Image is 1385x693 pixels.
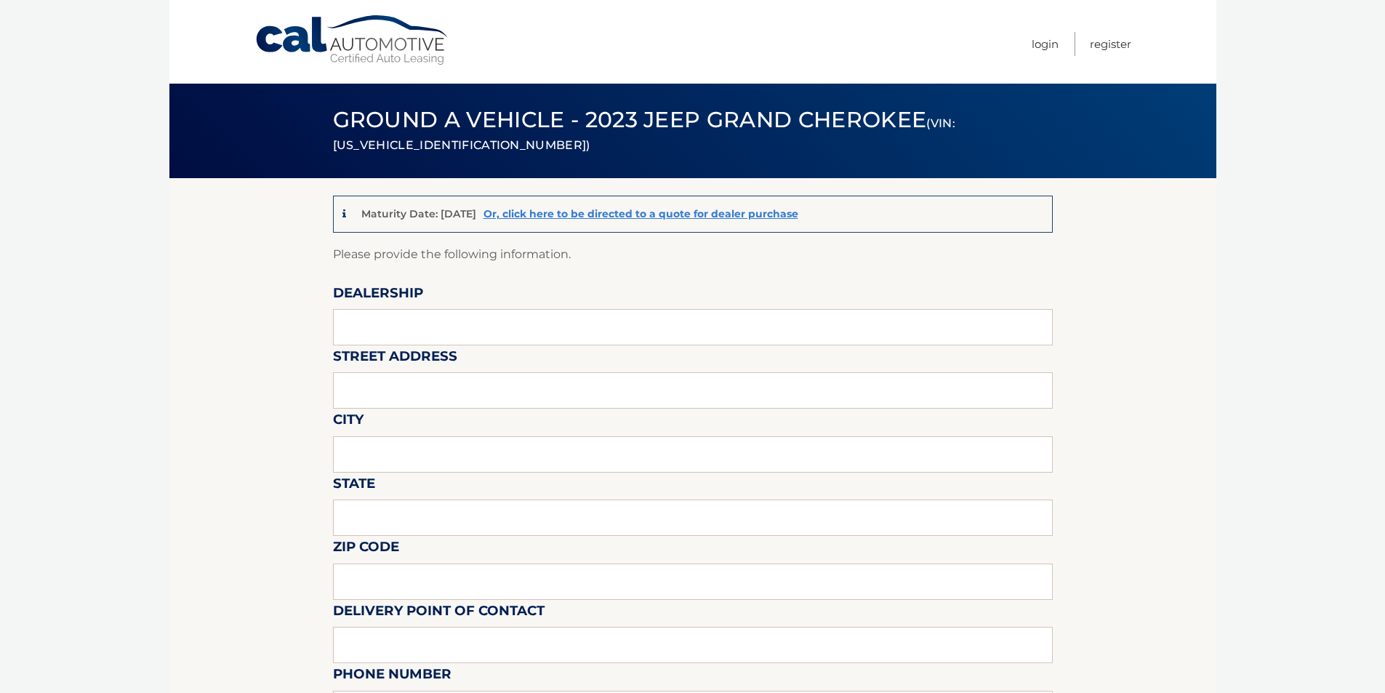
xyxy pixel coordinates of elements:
[333,106,955,155] span: Ground a Vehicle - 2023 Jeep Grand Cherokee
[483,207,798,220] a: Or, click here to be directed to a quote for dealer purchase
[1090,32,1131,56] a: Register
[333,536,399,563] label: Zip Code
[333,663,451,690] label: Phone Number
[361,207,476,220] p: Maturity Date: [DATE]
[333,473,375,500] label: State
[333,345,457,372] label: Street Address
[333,600,545,627] label: Delivery Point of Contact
[333,282,423,309] label: Dealership
[333,409,364,436] label: City
[254,15,451,66] a: Cal Automotive
[333,116,955,152] small: (VIN: [US_VEHICLE_IDENTIFICATION_NUMBER])
[333,244,1053,265] p: Please provide the following information.
[1032,32,1059,56] a: Login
